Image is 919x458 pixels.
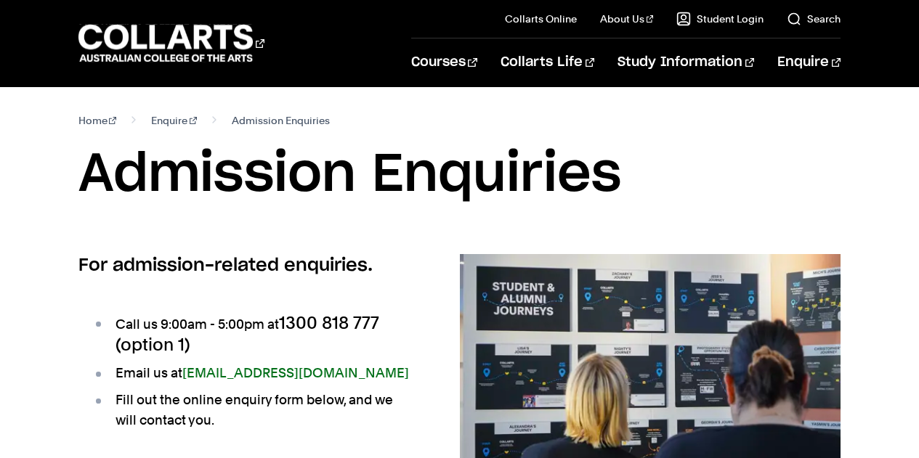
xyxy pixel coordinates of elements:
[78,254,413,277] h2: For admission-related enquiries.
[78,110,117,131] a: Home
[505,12,577,26] a: Collarts Online
[93,363,413,383] li: Email us at
[232,110,330,131] span: Admission Enquiries
[777,38,841,86] a: Enquire
[93,313,413,356] li: Call us 9:00am - 5:00pm at
[116,312,379,355] span: 1300 818 777 (option 1)
[182,365,409,380] a: [EMAIL_ADDRESS][DOMAIN_NAME]
[78,142,841,208] h1: Admission Enquiries
[600,12,654,26] a: About Us
[618,38,754,86] a: Study Information
[676,12,764,26] a: Student Login
[411,38,477,86] a: Courses
[93,390,413,430] li: Fill out the online enquiry form below, and we will contact you.
[787,12,841,26] a: Search
[151,110,197,131] a: Enquire
[78,23,264,64] div: Go to homepage
[501,38,594,86] a: Collarts Life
